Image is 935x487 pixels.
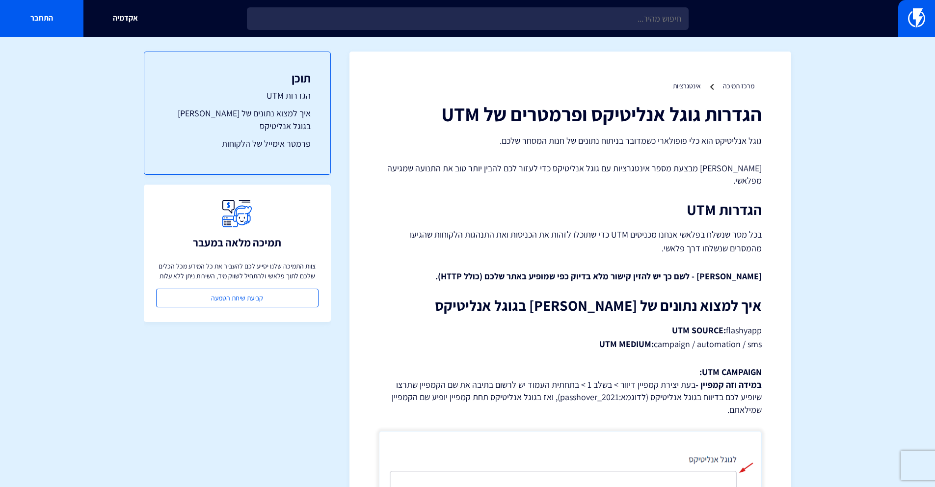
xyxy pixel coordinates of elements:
[599,338,654,350] strong: UTM MEDIUM:
[379,135,762,147] p: גוגל אנליטיקס הוא כלי פופולארי כשמדובר בניתוח נתונים של חנות המסחר שלכם.
[193,237,281,248] h3: תמיכה מלאה במעבר
[164,107,311,132] a: איך למצוא נתונים של [PERSON_NAME] בגוגל אנליטיקס
[699,366,762,378] strong: UTM CAMPAIGN:
[379,298,762,314] h2: איך למצוא נתונים של [PERSON_NAME] בגוגל אנליטיקס
[247,7,689,30] input: חיפוש מהיר...
[672,325,726,336] strong: UTM SOURCE:
[379,228,762,255] p: בכל מסר שנשלח בפלאשי אנחנו מכניסים UTM כדי שתוכלו לזהות את הכניסות ואת התנהגות הלקוחות שהגיעו מהמ...
[435,271,762,282] strong: [PERSON_NAME] - לשם כך יש להזין קישור מלא בדיוק כפי שמופיע באתר שלכם (כולל HTTP).
[164,89,311,102] a: הגדרות UTM
[156,289,319,307] a: קביעת שיחת הטמעה
[379,162,762,187] p: [PERSON_NAME] מבצעת מספר אינטגרציות עם גוגל אנליטיקס כדי לעזור לכם להבין יותר טוב את התנועה שמגיע...
[379,366,762,416] p: בעת יצירת קמפיין דיוור > בשלב 1 > בתחתית העמוד יש לרשום בתיבה את שם הקמפיין שתרצו שיופיע לכם בדיו...
[723,81,754,90] a: מרכז תמיכה
[379,103,762,125] h1: הגדרות גוגל אנליטיקס ופרמטרים של UTM
[164,72,311,84] h3: תוכן
[156,261,319,281] p: צוות התמיכה שלנו יסייע לכם להעביר את כל המידע מכל הכלים שלכם לתוך פלאשי ולהתחיל לשווק מיד, השירות...
[379,202,762,218] h2: הגדרות UTM
[379,324,762,351] p: flashyapp campaign / automation / sms
[695,379,762,390] strong: במידה וזה קמפיין -
[673,81,701,90] a: אינטגרציות
[164,137,311,150] a: פרמטר אימייל של הלקוחות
